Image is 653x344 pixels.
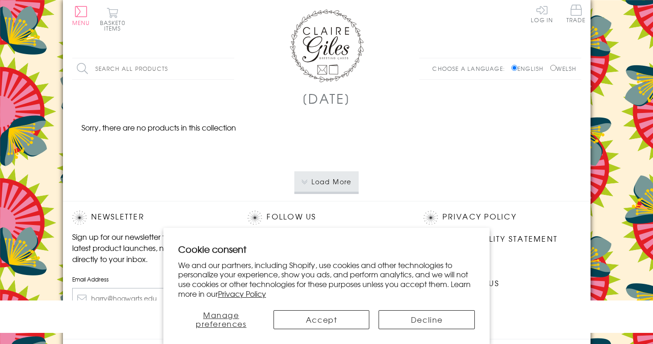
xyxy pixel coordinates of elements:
p: We and our partners, including Shopify, use cookies and other technologies to personalize your ex... [178,260,475,299]
button: Menu [72,6,90,25]
h2: Newsletter [72,211,230,225]
input: Search all products [72,58,234,79]
input: Search [225,58,234,79]
button: Accept [274,310,370,329]
label: Welsh [550,64,577,73]
input: Welsh [550,65,556,71]
a: Privacy Policy [442,211,516,223]
a: Trade [566,5,586,25]
p: Choose a language: [432,64,510,73]
button: Manage preferences [178,310,264,329]
img: Claire Giles Greetings Cards [290,9,364,82]
button: Load More [294,171,359,192]
button: Decline [379,310,475,329]
span: Trade [566,5,586,23]
a: Privacy Policy [218,288,266,299]
label: English [511,64,548,73]
input: English [511,65,517,71]
span: Menu [72,19,90,27]
p: Sorry, there are no products in this collection [72,122,245,133]
label: Email Address [72,275,230,283]
a: Log In [531,5,553,23]
a: Accessibility Statement [442,233,558,245]
button: Basket0 items [100,7,125,31]
span: 0 items [104,19,125,32]
span: Manage preferences [196,309,247,329]
input: harry@hogwarts.edu [72,288,230,309]
h2: Follow Us [248,211,405,225]
p: Sign up for our newsletter to receive the latest product launches, news and offers directly to yo... [72,231,230,264]
h1: [DATE] [302,89,351,108]
h2: Cookie consent [178,243,475,256]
